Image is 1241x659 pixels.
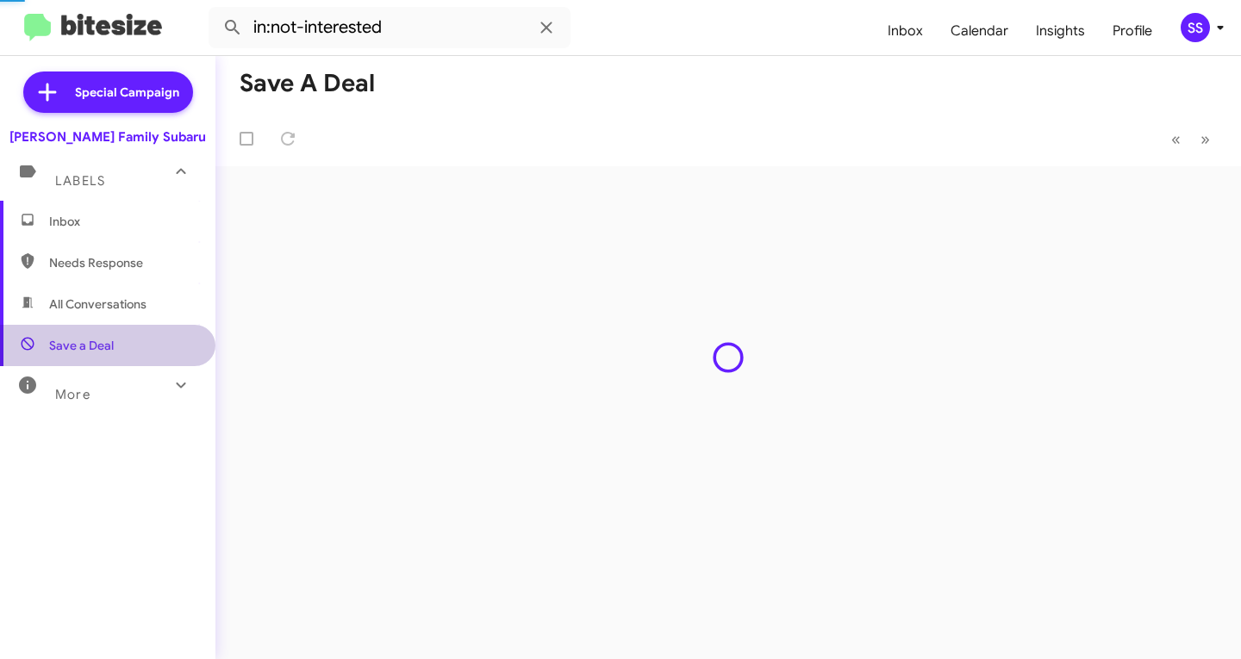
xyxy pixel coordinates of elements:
a: Inbox [874,6,937,56]
a: Calendar [937,6,1022,56]
button: SS [1166,13,1222,42]
span: All Conversations [49,295,147,313]
span: Special Campaign [75,84,179,101]
span: Needs Response [49,254,196,271]
div: SS [1181,13,1210,42]
span: Inbox [49,213,196,230]
a: Insights [1022,6,1099,56]
button: Next [1190,121,1220,157]
input: Search [209,7,571,48]
h1: Save a Deal [240,70,375,97]
span: More [55,387,90,402]
div: [PERSON_NAME] Family Subaru [9,128,206,146]
span: « [1171,128,1181,150]
span: » [1200,128,1210,150]
button: Previous [1161,121,1191,157]
nav: Page navigation example [1162,121,1220,157]
a: Special Campaign [23,71,193,113]
span: Labels [55,173,105,189]
span: Save a Deal [49,337,114,354]
a: Profile [1099,6,1166,56]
